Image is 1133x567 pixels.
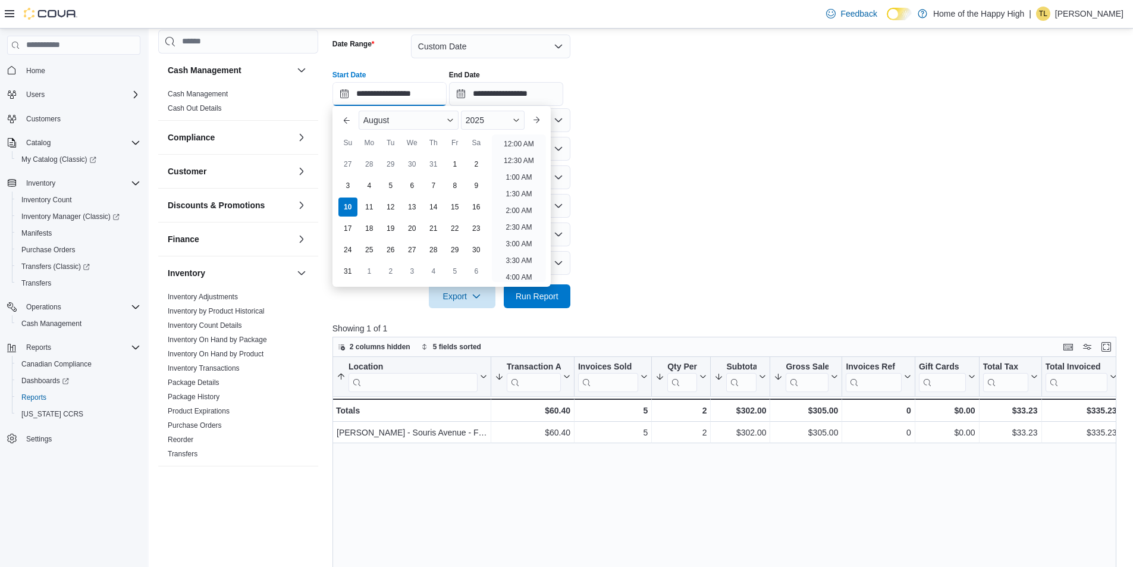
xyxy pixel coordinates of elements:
[294,130,309,145] button: Compliance
[424,198,443,217] div: day-14
[846,425,911,440] div: 0
[445,176,465,195] div: day-8
[21,111,140,126] span: Customers
[350,342,410,352] span: 2 columns hidden
[338,155,357,174] div: day-27
[168,335,267,344] span: Inventory On Hand by Package
[359,111,459,130] div: Button. Open the month selector. August is currently selected.
[17,374,140,388] span: Dashboards
[168,64,292,76] button: Cash Management
[919,403,975,418] div: $0.00
[332,39,375,49] label: Date Range
[21,212,120,221] span: Inventory Manager (Classic)
[461,111,525,130] div: Button. Open the year selector. 2025 is currently selected.
[21,409,83,419] span: [US_STATE] CCRS
[381,219,400,238] div: day-19
[12,151,145,168] a: My Catalog (Classic)
[26,66,45,76] span: Home
[363,115,390,125] span: August
[449,82,563,106] input: Press the down key to open a popover containing a calendar.
[21,300,140,314] span: Operations
[168,307,265,315] a: Inventory by Product Historical
[17,276,56,290] a: Transfers
[332,322,1125,334] p: Showing 1 of 1
[774,403,838,418] div: $305.00
[168,233,292,245] button: Finance
[168,64,241,76] h3: Cash Management
[445,240,465,259] div: day-29
[501,237,536,251] li: 3:00 AM
[360,133,379,152] div: Mo
[655,361,707,391] button: Qty Per Transaction
[294,198,309,212] button: Discounts & Promotions
[1045,403,1116,418] div: $335.23
[168,104,222,112] a: Cash Out Details
[381,198,400,217] div: day-12
[507,361,561,391] div: Transaction Average
[337,154,487,282] div: August, 2025
[21,136,55,150] button: Catalog
[381,240,400,259] div: day-26
[12,389,145,406] button: Reports
[2,110,145,127] button: Customers
[501,270,536,284] li: 4:00 AM
[578,361,648,391] button: Invoices Sold
[714,425,766,440] div: $302.00
[26,434,52,444] span: Settings
[403,262,422,281] div: day-3
[17,209,124,224] a: Inventory Manager (Classic)
[12,225,145,242] button: Manifests
[1045,361,1107,391] div: Total Invoiced
[168,392,219,402] span: Package History
[726,361,757,391] div: Subtotal
[21,319,81,328] span: Cash Management
[333,340,415,354] button: 2 columns hidden
[332,82,447,106] input: Press the down key to enter a popover containing a calendar. Press the escape key to close the po...
[294,63,309,77] button: Cash Management
[1055,7,1123,21] p: [PERSON_NAME]
[168,233,199,245] h3: Finance
[24,8,77,20] img: Cova
[17,374,74,388] a: Dashboards
[424,262,443,281] div: day-4
[21,64,50,78] a: Home
[919,361,966,391] div: Gift Card Sales
[499,137,539,151] li: 12:00 AM
[168,435,193,444] span: Reorder
[168,267,292,279] button: Inventory
[821,2,881,26] a: Feedback
[168,407,230,415] a: Product Expirations
[21,376,69,386] span: Dashboards
[786,361,828,391] div: Gross Sales
[445,219,465,238] div: day-22
[846,361,901,391] div: Invoices Ref
[26,90,45,99] span: Users
[338,262,357,281] div: day-31
[554,115,563,125] button: Open list of options
[17,357,140,371] span: Canadian Compliance
[168,449,197,459] span: Transfers
[846,361,911,391] button: Invoices Ref
[501,253,536,268] li: 3:30 AM
[21,359,92,369] span: Canadian Compliance
[887,20,887,21] span: Dark Mode
[12,315,145,332] button: Cash Management
[168,89,228,99] span: Cash Management
[403,219,422,238] div: day-20
[655,425,707,440] div: 2
[21,228,52,238] span: Manifests
[26,178,55,188] span: Inventory
[17,317,86,331] a: Cash Management
[21,340,140,355] span: Reports
[2,339,145,356] button: Reports
[17,226,140,240] span: Manifests
[403,240,422,259] div: day-27
[714,403,766,418] div: $302.00
[17,226,57,240] a: Manifests
[578,425,648,440] div: 5
[1036,7,1050,21] div: Tammy Lacharite
[1045,361,1107,372] div: Total Invoiced
[294,266,309,280] button: Inventory
[492,134,546,282] ul: Time
[655,403,707,418] div: 2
